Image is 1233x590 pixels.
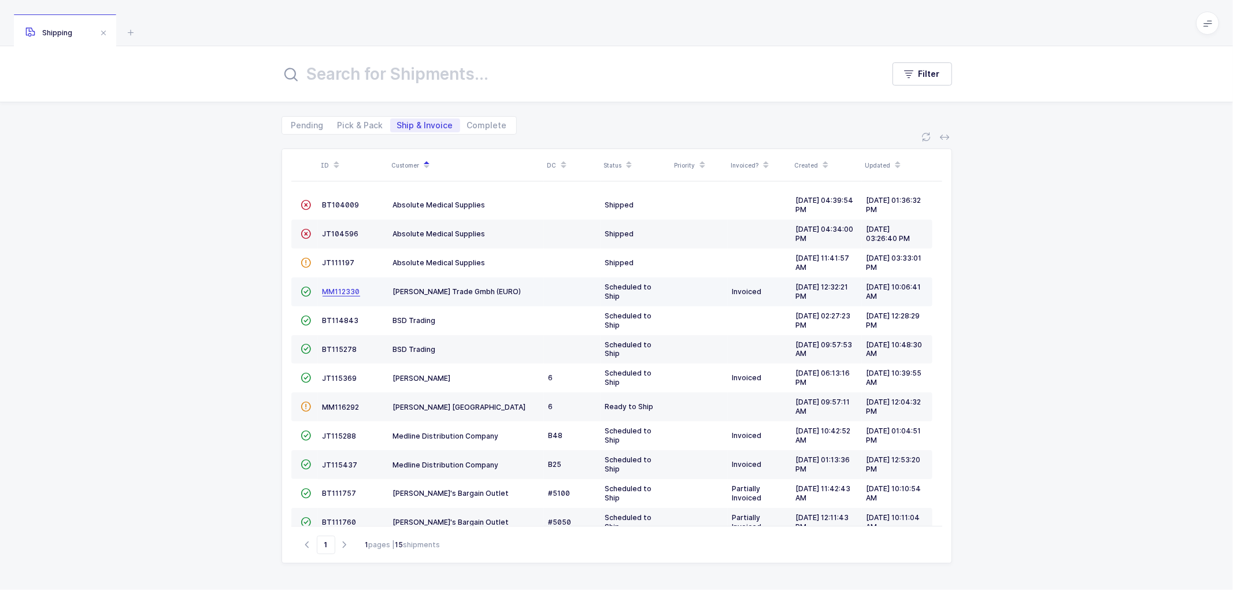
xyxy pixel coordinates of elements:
div: Partially Invoiced [732,513,787,532]
span: [DATE] 09:57:53 AM [796,340,853,358]
span: BT111760 [323,518,357,526]
span: [DATE] 12:11:43 PM [796,513,849,531]
span: [PERSON_NAME]'s Bargain Outlet [393,518,509,526]
span: Shipping [25,28,72,37]
span:  [301,373,312,382]
div: Created [795,155,858,175]
span: Go to [317,536,335,554]
span: [DATE] 10:42:52 AM [796,426,851,444]
input: Search for Shipments... [282,60,869,88]
span: #5100 [549,489,571,498]
span: [DATE] 10:10:54 AM [867,484,921,502]
span: Ship & Invoice [397,121,453,129]
span:  [301,229,312,238]
span: [DATE] 09:57:11 AM [796,398,850,415]
span: [DATE] 01:13:36 PM [796,455,850,473]
div: Invoiced [732,431,787,440]
span: BSD Trading [393,316,436,325]
span: [DATE] 11:42:43 AM [796,484,851,502]
span:  [301,316,312,325]
span: Medline Distribution Company [393,461,499,469]
span:  [301,287,312,296]
span: Shipped [605,229,634,238]
span:  [301,402,312,411]
span: Scheduled to Ship [605,283,652,300]
span: Scheduled to Ship [605,426,652,444]
span: [DATE] 04:34:00 PM [796,225,854,243]
span: Scheduled to Ship [605,340,652,358]
span: Scheduled to Ship [605,455,652,473]
span: BT115278 [323,345,357,354]
span: B25 [549,460,562,469]
span: MM112330 [323,287,360,296]
span: Filter [919,68,940,80]
span: [DATE] 03:26:40 PM [867,225,910,243]
span: 6 [549,402,553,411]
span: Scheduled to Ship [605,484,652,502]
span: Pick & Pack [338,121,383,129]
span: Medline Distribution Company [393,432,499,440]
div: Updated [865,155,929,175]
span: [DATE] 04:39:54 PM [796,196,854,214]
span: [DATE] 10:39:55 AM [867,369,922,387]
span:  [301,201,312,209]
b: 15 [395,540,403,549]
div: ID [321,155,385,175]
span: B48 [549,431,563,440]
span: [PERSON_NAME] [393,374,451,383]
span: [DATE] 12:32:21 PM [796,283,849,300]
span: [DATE] 12:53:20 PM [867,455,921,473]
b: 1 [365,540,369,549]
span: Ready to Ship [605,402,654,411]
span: Shipped [605,258,634,267]
span: [DATE] 10:48:30 AM [867,340,923,358]
span:  [301,258,312,267]
div: Invoiced [732,287,787,296]
span: [DATE] 01:04:51 PM [867,426,921,444]
span: JT115369 [323,374,357,383]
span: JT104596 [323,229,359,238]
span: Scheduled to Ship [605,369,652,387]
span: Scheduled to Ship [605,513,652,531]
button: Filter [893,62,952,86]
span: [PERSON_NAME] Trade Gmbh (EURO) [393,287,521,296]
span: BT111757 [323,489,357,498]
span: [DATE] 01:36:32 PM [867,196,921,214]
span: [DATE] 12:28:29 PM [867,311,920,329]
span: [DATE] 11:41:57 AM [796,254,850,272]
span: JT115288 [323,432,357,440]
span: [PERSON_NAME]'s Bargain Outlet [393,489,509,498]
span: Scheduled to Ship [605,311,652,329]
span: [DATE] 10:06:41 AM [867,283,921,300]
span: MM116292 [323,403,360,411]
span: [DATE] 06:13:16 PM [796,369,850,387]
div: DC [547,155,597,175]
span: Absolute Medical Supplies [393,201,486,209]
span:  [301,489,312,498]
span: JT111197 [323,258,355,267]
span: JT115437 [323,461,358,469]
span: Pending [291,121,324,129]
span: BT114843 [323,316,359,325]
span: Absolute Medical Supplies [393,229,486,238]
span: Absolute Medical Supplies [393,258,486,267]
div: Invoiced [732,373,787,383]
span:  [301,518,312,526]
span: BSD Trading [393,345,436,354]
div: pages | shipments [365,540,440,550]
span: 6 [549,373,553,382]
span: [DATE] 03:33:01 PM [867,254,922,272]
span: Shipped [605,201,634,209]
span: Complete [467,121,507,129]
span:  [301,431,312,440]
span: [DATE] 10:11:04 AM [867,513,920,531]
span: BT104009 [323,201,360,209]
span:  [301,460,312,469]
span: [DATE] 12:04:32 PM [867,398,921,415]
div: Status [604,155,668,175]
span: #5050 [549,518,572,526]
div: Customer [392,155,540,175]
div: Partially Invoiced [732,484,787,503]
div: Priority [675,155,724,175]
span:  [301,344,312,353]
